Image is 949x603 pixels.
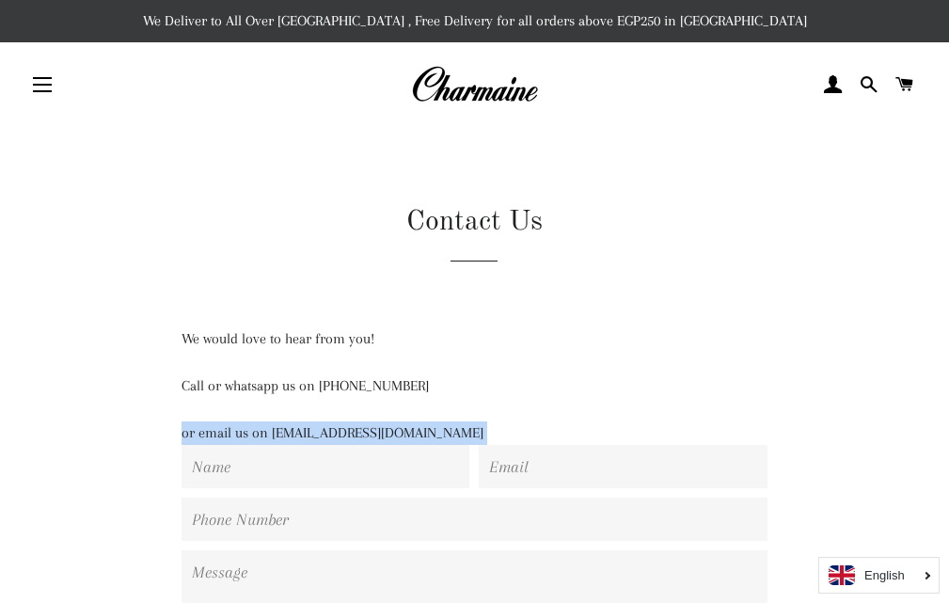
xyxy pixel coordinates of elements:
input: Email [479,445,767,488]
i: English [864,569,905,581]
input: Phone Number [182,498,767,541]
img: Charmaine Egypt [411,64,538,105]
p: or email us on [EMAIL_ADDRESS][DOMAIN_NAME] [182,421,767,445]
p: We would love to hear from you! [182,327,767,351]
p: Call or whatsapp us on [PHONE_NUMBER] [182,374,767,398]
h1: Contact Us [105,202,845,242]
input: Name [182,445,469,488]
a: English [829,565,929,585]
